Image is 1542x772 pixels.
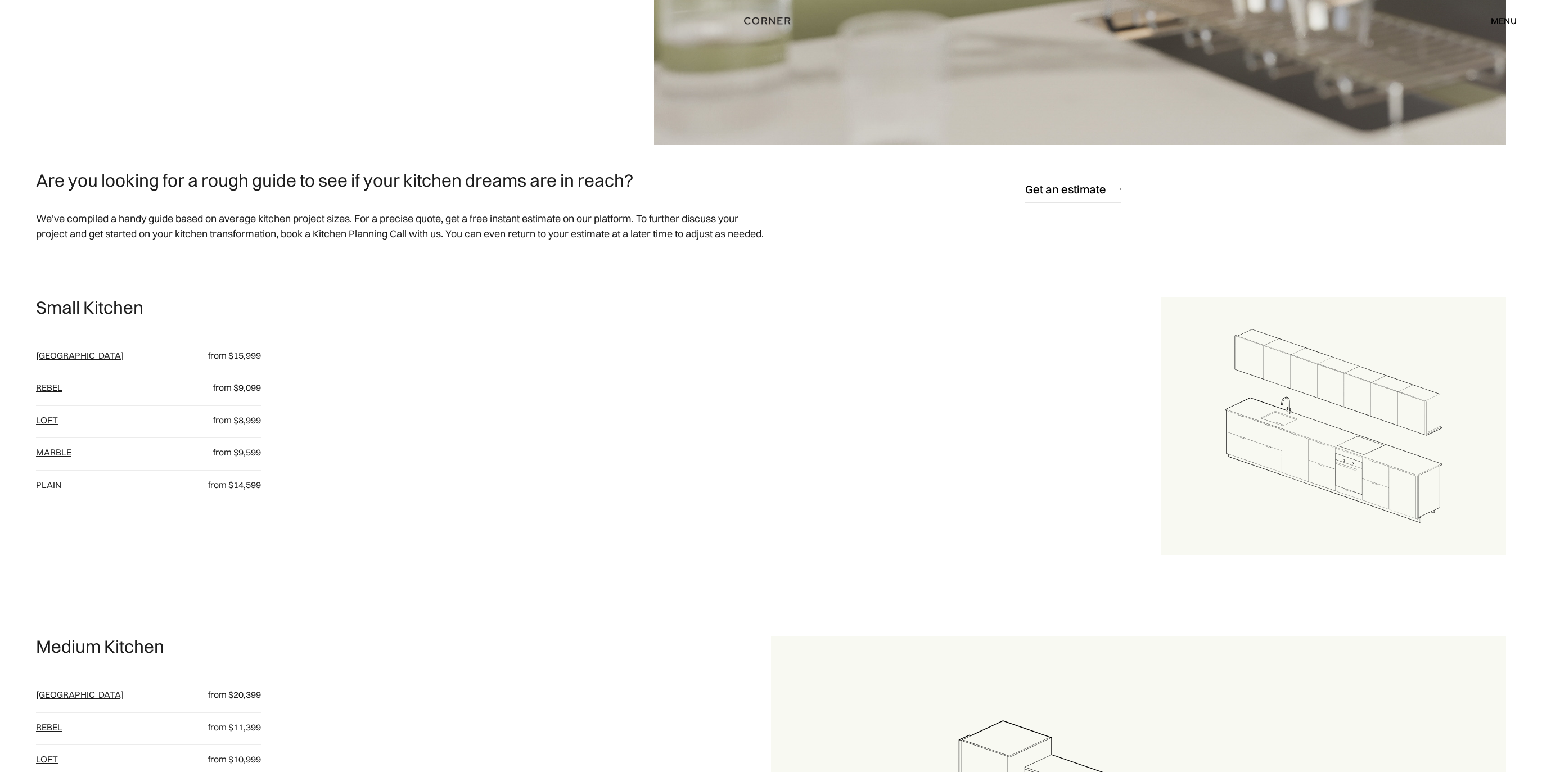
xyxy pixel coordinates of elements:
[36,721,62,733] a: Rebel
[192,753,261,766] p: from $10,999
[36,636,164,657] p: Medium Kitchen
[36,350,124,361] a: [GEOGRAPHIC_DATA]
[1491,16,1517,25] div: menu
[1480,11,1517,30] div: menu
[36,479,61,490] a: plain
[1161,297,1506,555] img: Draft for a single galley kitchen layout.
[36,297,143,318] p: Small Kitchen
[713,13,829,28] a: home
[192,721,261,734] p: from $11,399
[36,689,124,700] a: [GEOGRAPHIC_DATA]
[192,446,261,459] p: from $9,599
[192,414,261,427] p: from $8,999
[192,689,261,701] p: from $20,399
[192,479,261,491] p: from $14,599
[1025,175,1121,203] a: Get an estimate
[1025,182,1106,197] div: Get an estimate
[36,170,633,191] h2: Are you looking for a rough guide to see if your kitchen dreams are in reach?
[192,382,261,394] p: from $9,099
[36,446,71,458] a: Marble
[36,414,58,426] a: loft
[36,202,764,250] p: We've compiled a handy guide based on average kitchen project sizes. For a precise quote, get a f...
[36,382,62,393] a: Rebel
[192,350,261,362] p: from $15,999
[36,753,58,765] a: loft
